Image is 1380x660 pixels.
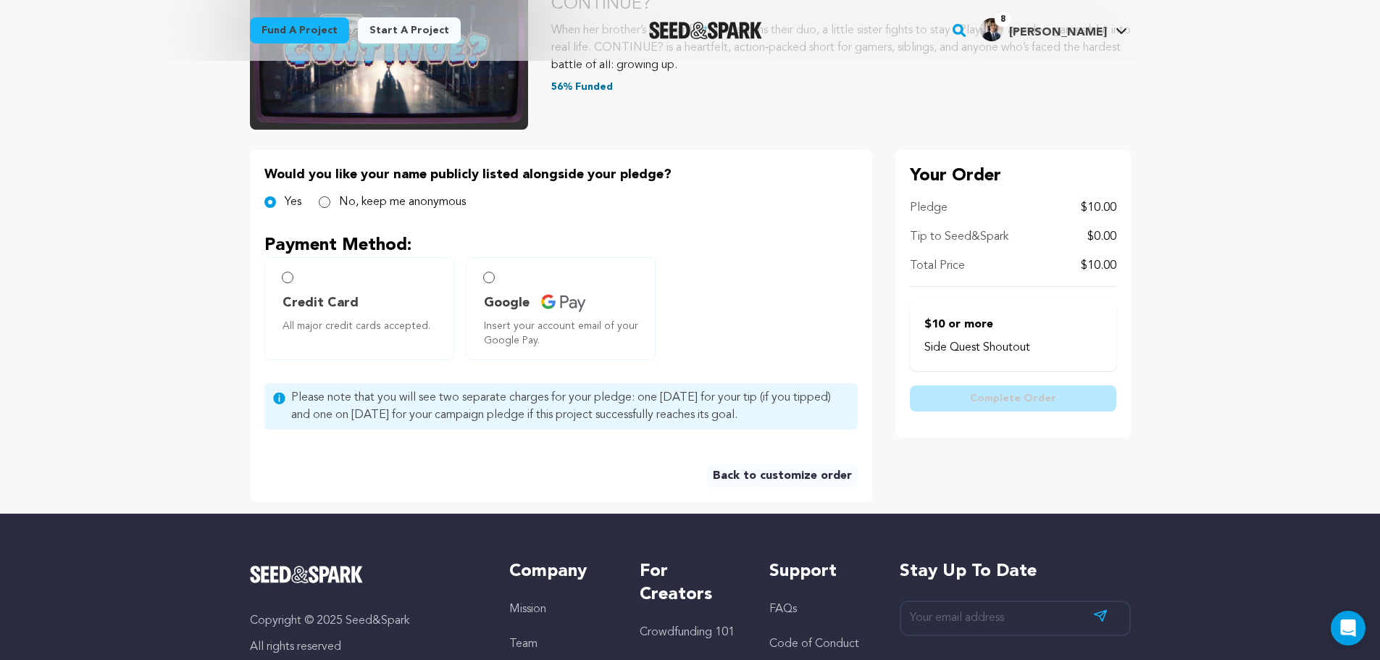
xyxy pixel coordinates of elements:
h5: Support [769,560,870,583]
p: $10 or more [924,316,1102,333]
span: Josh O.'s Profile [977,15,1130,46]
a: Team [509,638,538,650]
button: Complete Order [910,385,1116,412]
p: Pledge [910,199,948,217]
input: Your email address [900,601,1131,636]
p: Copyright © 2025 Seed&Spark [250,612,481,630]
label: No, keep me anonymous [339,193,466,211]
h5: For Creators [640,560,740,606]
span: [PERSON_NAME] [1009,27,1107,38]
span: All major credit cards accepted. [283,319,442,333]
img: Seed&Spark Logo [250,566,364,583]
h5: Company [509,560,610,583]
span: Google [484,293,530,313]
a: Seed&Spark Homepage [649,22,763,39]
p: Tip to Seed&Spark [910,228,1008,246]
img: credit card icons [541,294,586,312]
div: Open Intercom Messenger [1331,611,1366,646]
a: Seed&Spark Homepage [250,566,481,583]
a: FAQs [769,603,797,615]
a: Back to customize order [707,464,858,488]
img: 2861ac296a48282d.jpg [980,18,1003,41]
span: Complete Order [970,391,1056,406]
p: $0.00 [1087,228,1116,246]
p: Would you like your name publicly listed alongside your pledge? [264,164,858,185]
p: $10.00 [1081,199,1116,217]
p: $10.00 [1081,257,1116,275]
a: Code of Conduct [769,638,859,650]
span: 8 [995,12,1011,27]
p: All rights reserved [250,638,481,656]
p: 56% Funded [551,80,1131,94]
a: Josh O.'s Profile [977,15,1130,41]
div: Josh O.'s Profile [980,18,1107,41]
a: Crowdfunding 101 [640,627,735,638]
a: Fund a project [250,17,349,43]
h5: Stay up to date [900,560,1131,583]
span: Credit Card [283,293,359,313]
span: Insert your account email of your Google Pay. [484,319,643,348]
span: Please note that you will see two separate charges for your pledge: one [DATE] for your tip (if y... [291,389,849,424]
p: Your Order [910,164,1116,188]
a: Mission [509,603,546,615]
a: Start a project [358,17,461,43]
p: Total Price [910,257,965,275]
p: Side Quest Shoutout [924,339,1102,356]
p: Payment Method: [264,234,858,257]
label: Yes [285,193,301,211]
img: Seed&Spark Logo Dark Mode [649,22,763,39]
